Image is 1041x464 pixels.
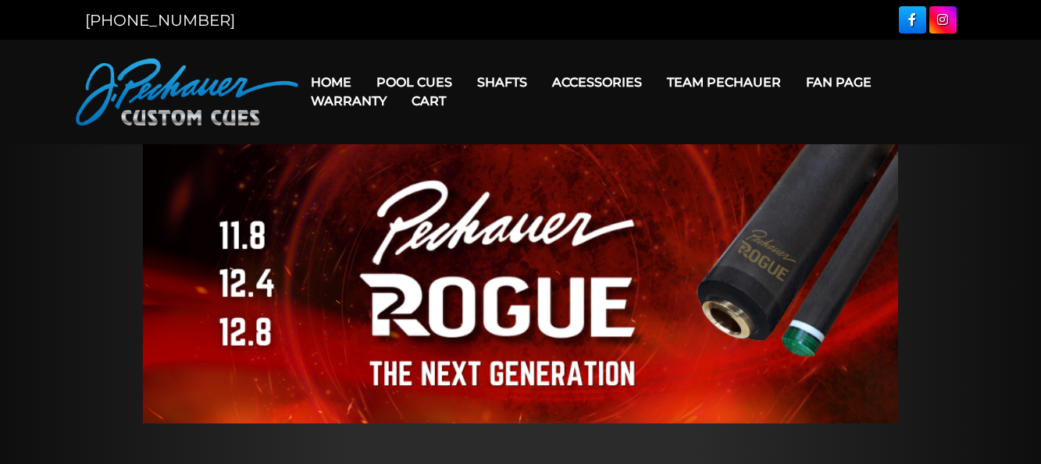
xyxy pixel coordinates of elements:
[298,62,364,102] a: Home
[399,81,458,121] a: Cart
[364,62,465,102] a: Pool Cues
[540,62,654,102] a: Accessories
[298,81,399,121] a: Warranty
[85,11,235,30] a: [PHONE_NUMBER]
[465,62,540,102] a: Shafts
[76,58,298,126] img: Pechauer Custom Cues
[654,62,793,102] a: Team Pechauer
[793,62,884,102] a: Fan Page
